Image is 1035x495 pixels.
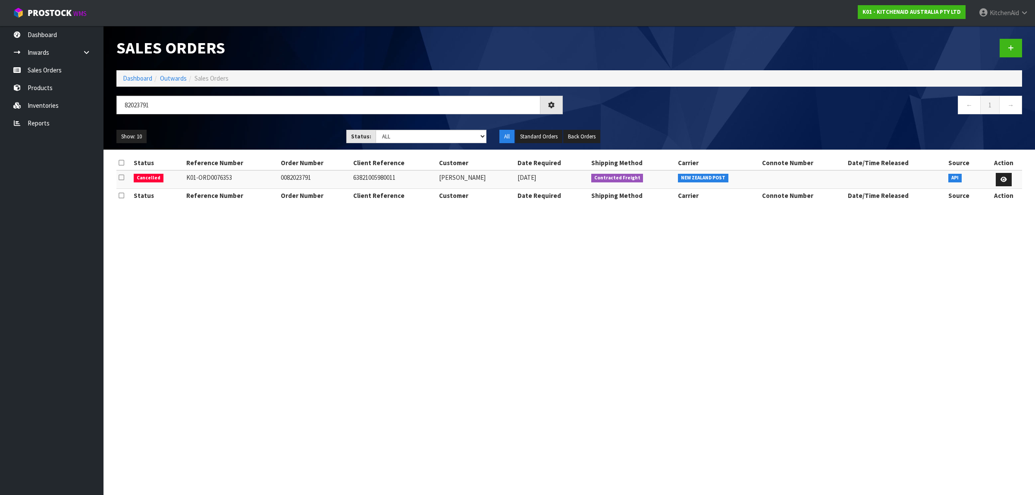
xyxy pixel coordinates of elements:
span: ProStock [28,7,72,19]
a: 1 [980,96,1000,114]
input: Search sales orders [116,96,540,114]
th: Client Reference [351,189,437,203]
th: Reference Number [184,156,279,170]
th: Source [946,189,985,203]
td: 63821005980011 [351,170,437,189]
span: KitchenAid [990,9,1019,17]
th: Date/Time Released [846,189,946,203]
td: 0082023791 [279,170,351,189]
th: Source [946,156,985,170]
nav: Page navigation [576,96,1022,117]
strong: Status: [351,133,371,140]
img: cube-alt.png [13,7,24,18]
span: [DATE] [517,173,536,182]
th: Connote Number [760,189,846,203]
button: Show: 10 [116,130,147,144]
th: Customer [437,189,515,203]
th: Reference Number [184,189,279,203]
button: Standard Orders [515,130,562,144]
th: Date Required [515,189,589,203]
th: Status [132,156,184,170]
th: Date/Time Released [846,156,946,170]
th: Action [985,156,1022,170]
th: Customer [437,156,515,170]
td: [PERSON_NAME] [437,170,515,189]
th: Order Number [279,189,351,203]
button: Back Orders [563,130,600,144]
th: Client Reference [351,156,437,170]
th: Shipping Method [589,156,676,170]
td: K01-ORD0076353 [184,170,279,189]
a: ← [958,96,981,114]
span: Cancelled [134,174,163,182]
h1: Sales Orders [116,39,563,57]
span: Contracted Freight [591,174,643,182]
th: Date Required [515,156,589,170]
span: Sales Orders [194,74,229,82]
th: Order Number [279,156,351,170]
strong: K01 - KITCHENAID AUSTRALIA PTY LTD [862,8,961,16]
a: Outwards [160,74,187,82]
th: Carrier [676,156,760,170]
th: Connote Number [760,156,846,170]
a: → [999,96,1022,114]
span: NEW ZEALAND POST [678,174,728,182]
span: API [948,174,962,182]
a: Dashboard [123,74,152,82]
th: Status [132,189,184,203]
th: Shipping Method [589,189,676,203]
small: WMS [73,9,87,18]
th: Carrier [676,189,760,203]
button: All [499,130,514,144]
th: Action [985,189,1022,203]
